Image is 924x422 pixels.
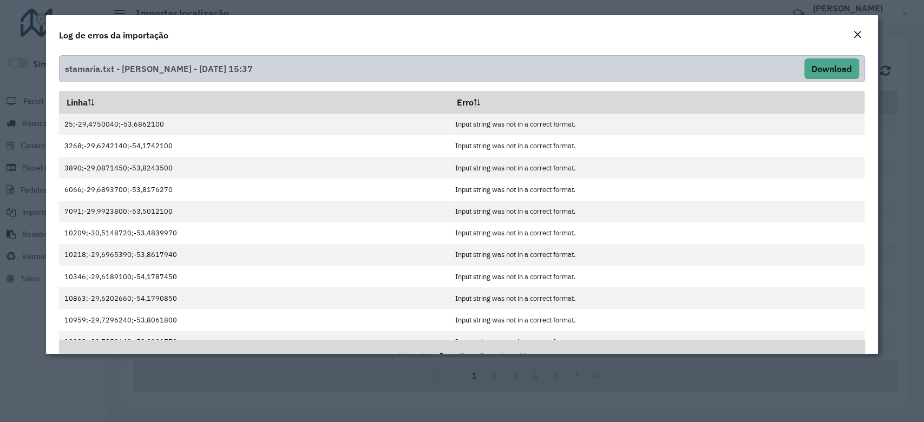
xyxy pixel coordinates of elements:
[449,135,864,157] td: Input string was not in a correct format.
[59,309,449,331] td: 10959;‑29,7296240;‑53,8061800
[65,58,253,79] span: stamaria.txt - [PERSON_NAME] - [DATE] 15:37
[449,201,864,222] td: Input string was not in a correct format.
[59,287,449,309] td: 10863;‑29,6202660;‑54,1790850
[59,222,449,244] td: 10209;‑30,5148720;‑53,4839970
[449,244,864,266] td: Input string was not in a correct format.
[449,222,864,244] td: Input string was not in a correct format.
[59,29,168,42] h4: Log de erros da importação
[59,135,449,157] td: 3268;‑29,6242140;‑54,1742100
[59,91,449,114] th: Linha
[449,331,864,353] td: Input string was not in a correct format.
[804,58,859,79] button: Download
[449,309,864,331] td: Input string was not in a correct format.
[449,114,864,135] td: Input string was not in a correct format.
[59,157,449,179] td: 3890;‑29,0871450;‑53,8243500
[493,345,513,366] button: Next Page
[59,244,449,266] td: 10218;‑29,6965390;‑53,8617940
[59,179,449,200] td: 6066;‑29,6893700;‑53,8176270
[59,331,449,353] td: 13082;‑29,7259640;‑53,8101770
[449,266,864,287] td: Input string was not in a correct format.
[449,179,864,200] td: Input string was not in a correct format.
[853,30,862,39] em: Fechar
[59,114,449,135] td: 25;‑29,4750040;‑53,6862100
[472,345,493,366] button: 3
[513,345,534,366] button: Last Page
[449,287,864,309] td: Input string was not in a correct format.
[431,345,452,366] button: 1
[449,157,864,179] td: Input string was not in a correct format.
[452,345,473,366] button: 2
[59,266,449,287] td: 10346;‑29,6189100;‑54,1787450
[59,201,449,222] td: 7091;‑29,9923800;‑53,5012100
[850,28,865,42] button: Close
[449,91,864,114] th: Erro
